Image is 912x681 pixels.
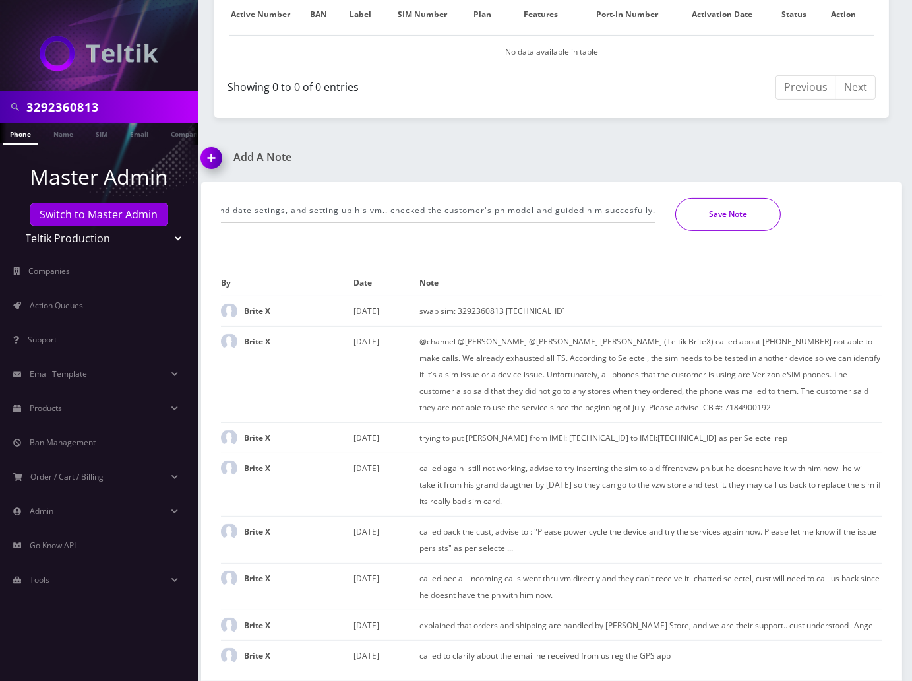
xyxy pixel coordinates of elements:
td: called again- still not working, advise to try inserting the sim to a diffrent vzw ph but he does... [419,453,882,516]
strong: Brite X [244,306,270,317]
a: Next [836,75,876,100]
td: called to clarify about the email he received from us reg the GPS app [419,640,882,670]
td: No data available in table [229,35,874,69]
td: [DATE] [353,610,419,640]
input: Search in Company [26,94,195,119]
a: Switch to Master Admin [30,203,168,226]
td: called bec all incoming calls went thru vm directly and they can't receive it- chatted selectel, ... [419,563,882,610]
td: [DATE] [353,296,419,326]
td: @channel @[PERSON_NAME] @[PERSON_NAME] [PERSON_NAME] (Teltik BriteX) called about [PHONE_NUMBER] ... [419,326,882,422]
button: Save Note [675,198,781,231]
span: Tools [30,574,49,585]
a: Previous [775,75,836,100]
strong: Brite X [244,463,270,474]
strong: Brite X [244,336,270,347]
a: Company [164,123,208,143]
strong: Brite X [244,526,270,537]
td: [DATE] [353,422,419,453]
span: Order / Cart / Billing [31,471,104,482]
strong: Brite X [244,573,270,584]
a: Phone [3,123,38,145]
div: Showing 0 to 0 of 0 entries [228,74,542,95]
strong: Brite X [244,432,270,443]
th: Date [353,271,419,296]
span: Ban Management [30,437,96,448]
td: [DATE] [353,326,419,422]
img: Teltik Production [40,36,158,71]
span: Go Know API [30,540,76,551]
td: [DATE] [353,640,419,670]
a: Name [47,123,80,143]
input: Enter Text [221,198,655,223]
td: [DATE] [353,516,419,563]
span: Admin [30,505,53,517]
span: Products [30,403,62,414]
td: called back the cust, advise to : "Please power cycle the device and try the services again now. ... [419,516,882,563]
td: explained that orders and shipping are handled by [PERSON_NAME] Store, and we are their support..... [419,610,882,640]
a: Email [123,123,155,143]
span: Action Queues [30,300,83,311]
th: By [221,271,353,296]
td: [DATE] [353,563,419,610]
strong: Brite X [244,650,270,661]
span: Support [28,334,57,345]
th: Note [419,271,882,296]
td: [DATE] [353,453,419,516]
a: SIM [89,123,114,143]
span: Email Template [30,368,87,379]
strong: Brite X [244,620,270,631]
a: Add A Note [201,151,542,164]
td: swap sim: 3292360813 [TECHNICAL_ID] [419,296,882,326]
span: Companies [29,265,71,276]
td: trying to put [PERSON_NAME] from IMEI: [TECHNICAL_ID] to IMEI:[TECHNICAL_ID] as per Selectel rep [419,422,882,453]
